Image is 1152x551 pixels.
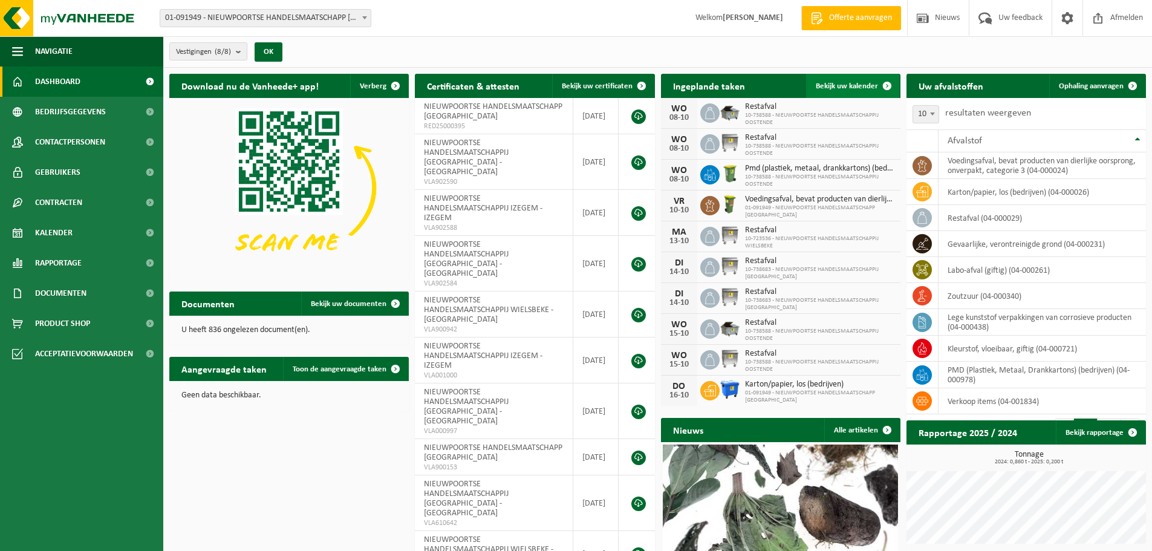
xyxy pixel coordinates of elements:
[913,459,1146,465] span: 2024: 0,860 t - 2025: 0,200 t
[424,342,542,370] span: NIEUWPOORTSE HANDELSMAATSCHAPPIJ IZEGEM - IZEGEM
[176,43,231,61] span: Vestigingen
[745,297,894,311] span: 10-738683 - NIEUWPOORTSE HANDELSMAATSCHAPPIJ [GEOGRAPHIC_DATA]
[35,67,80,97] span: Dashboard
[424,518,564,528] span: VLA610642
[913,105,939,123] span: 10
[169,357,279,380] h2: Aangevraagde taken
[745,390,894,404] span: 01-091949 - NIEUWPOORTSE HANDELSMAATSCHAPP [GEOGRAPHIC_DATA]
[939,257,1146,283] td: labo-afval (giftig) (04-000261)
[667,227,691,237] div: MA
[723,13,783,22] strong: [PERSON_NAME]
[667,206,691,215] div: 10-10
[181,326,397,334] p: U heeft 836 ongelezen document(en).
[745,328,894,342] span: 10-738588 - NIEUWPOORTSE HANDELSMAATSCHAPPIJ OOSTENDE
[745,226,894,235] span: Restafval
[35,97,106,127] span: Bedrijfsgegevens
[801,6,901,30] a: Offerte aanvragen
[939,179,1146,205] td: karton/papier, los (bedrijven) (04-000026)
[283,357,408,381] a: Toon de aangevraagde taken
[424,122,564,131] span: RED25000395
[745,287,894,297] span: Restafval
[939,336,1146,362] td: kleurstof, vloeibaar, giftig (04-000721)
[720,163,740,184] img: WB-0240-HPE-GN-50
[667,360,691,369] div: 15-10
[720,256,740,276] img: WB-1100-GAL-GY-02
[667,135,691,145] div: WO
[720,348,740,369] img: WB-1100-GAL-GY-02
[824,418,899,442] a: Alle artikelen
[667,114,691,122] div: 08-10
[424,443,562,462] span: NIEUWPOORTSE HANDELSMAATSCHAPP [GEOGRAPHIC_DATA]
[806,74,899,98] a: Bekijk uw kalender
[667,299,691,307] div: 14-10
[293,365,386,373] span: Toon de aangevraagde taken
[169,74,331,97] h2: Download nu de Vanheede+ app!
[745,349,894,359] span: Restafval
[424,426,564,436] span: VLA000997
[573,98,619,134] td: [DATE]
[745,195,894,204] span: Voedingsafval, bevat producten van dierlijke oorsprong, onverpakt, categorie 3
[424,240,509,278] span: NIEUWPOORTSE HANDELSMAATSCHAPPIJ [GEOGRAPHIC_DATA] - [GEOGRAPHIC_DATA]
[35,127,105,157] span: Contactpersonen
[745,174,894,188] span: 10-738588 - NIEUWPOORTSE HANDELSMAATSCHAPPIJ OOSTENDE
[35,248,82,278] span: Rapportage
[35,218,73,248] span: Kalender
[939,152,1146,179] td: voedingsafval, bevat producten van dierlijke oorsprong, onverpakt, categorie 3 (04-000024)
[424,139,509,177] span: NIEUWPOORTSE HANDELSMAATSCHAPPIJ [GEOGRAPHIC_DATA] - [GEOGRAPHIC_DATA]
[667,268,691,276] div: 14-10
[745,318,894,328] span: Restafval
[424,371,564,380] span: VLA001000
[424,296,553,324] span: NIEUWPOORTSE HANDELSMAATSCHAPPIJ WIELSBEKE - [GEOGRAPHIC_DATA]
[255,42,282,62] button: OK
[745,112,894,126] span: 10-738588 - NIEUWPOORTSE HANDELSMAATSCHAPPIJ OOSTENDE
[667,104,691,114] div: WO
[215,48,231,56] count: (8/8)
[562,82,633,90] span: Bekijk uw certificaten
[939,283,1146,309] td: zoutzuur (04-000340)
[573,236,619,292] td: [DATE]
[826,12,895,24] span: Offerte aanvragen
[1059,82,1124,90] span: Ophaling aanvragen
[913,451,1146,465] h3: Tonnage
[552,74,654,98] a: Bekijk uw certificaten
[35,36,73,67] span: Navigatie
[181,391,397,400] p: Geen data beschikbaar.
[667,330,691,338] div: 15-10
[745,133,894,143] span: Restafval
[720,379,740,400] img: WB-1100-HPE-BE-01
[667,237,691,246] div: 13-10
[745,164,894,174] span: Pmd (plastiek, metaal, drankkartons) (bedrijven)
[745,235,894,250] span: 10-723536 - NIEUWPOORTSE HANDELSMAATSCHAPPIJ WIELSBEKE
[939,231,1146,257] td: gevaarlijke, verontreinigde grond (04-000231)
[350,74,408,98] button: Verberg
[667,197,691,206] div: VR
[424,463,564,472] span: VLA900153
[745,359,894,373] span: 10-738588 - NIEUWPOORTSE HANDELSMAATSCHAPPIJ OOSTENDE
[424,194,542,223] span: NIEUWPOORTSE HANDELSMAATSCHAPPIJ IZEGEM - IZEGEM
[573,337,619,383] td: [DATE]
[424,279,564,289] span: VLA902584
[745,102,894,112] span: Restafval
[939,362,1146,388] td: PMD (Plastiek, Metaal, Drankkartons) (bedrijven) (04-000978)
[1056,420,1145,445] a: Bekijk rapportage
[667,351,691,360] div: WO
[424,480,509,518] span: NIEUWPOORTSE HANDELSMAATSCHAPPIJ [GEOGRAPHIC_DATA] - [GEOGRAPHIC_DATA]
[720,132,740,153] img: WB-1100-GAL-GY-02
[573,134,619,190] td: [DATE]
[424,325,564,334] span: VLA900942
[667,391,691,400] div: 16-10
[745,204,894,219] span: 01-091949 - NIEUWPOORTSE HANDELSMAATSCHAPP [GEOGRAPHIC_DATA]
[667,382,691,391] div: DO
[424,177,564,187] span: VLA902590
[35,339,133,369] span: Acceptatievoorwaarden
[573,439,619,475] td: [DATE]
[720,318,740,338] img: WB-5000-GAL-GY-01
[661,418,715,442] h2: Nieuws
[169,292,247,315] h2: Documenten
[906,74,995,97] h2: Uw afvalstoffen
[424,388,509,426] span: NIEUWPOORTSE HANDELSMAATSCHAPPIJ [GEOGRAPHIC_DATA] - [GEOGRAPHIC_DATA]
[160,10,371,27] span: 01-091949 - NIEUWPOORTSE HANDELSMAATSCHAPP NIEUWPOORT - NIEUWPOORT
[35,308,90,339] span: Product Shop
[415,74,532,97] h2: Certificaten & attesten
[948,136,982,146] span: Afvalstof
